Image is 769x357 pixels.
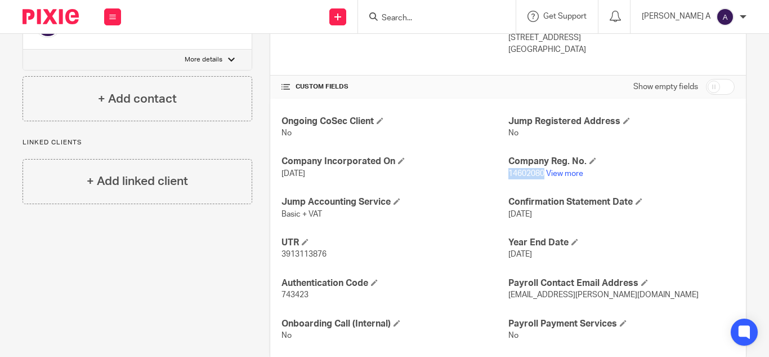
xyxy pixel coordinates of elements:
[281,277,508,289] h4: Authentication Code
[281,237,508,249] h4: UTR
[633,81,698,92] label: Show empty fields
[98,90,177,108] h4: + Add contact
[508,332,518,340] span: No
[281,129,292,137] span: No
[546,170,583,178] a: View more
[23,138,252,147] p: Linked clients
[281,318,508,330] h4: Onboarding Call (Internal)
[23,9,79,24] img: Pixie
[508,156,735,168] h4: Company Reg. No.
[508,291,699,299] span: [EMAIL_ADDRESS][PERSON_NAME][DOMAIN_NAME]
[508,318,735,330] h4: Payroll Payment Services
[508,116,735,127] h4: Jump Registered Address
[381,14,482,24] input: Search
[508,170,544,178] span: 14602080
[642,11,710,22] p: [PERSON_NAME] A
[543,12,587,20] span: Get Support
[508,210,532,218] span: [DATE]
[716,8,734,26] img: svg%3E
[508,44,735,55] p: [GEOGRAPHIC_DATA]
[281,170,305,178] span: [DATE]
[281,291,309,299] span: 743423
[508,237,735,249] h4: Year End Date
[281,156,508,168] h4: Company Incorporated On
[87,173,188,190] h4: + Add linked client
[185,55,222,64] p: More details
[281,210,322,218] span: Basic + VAT
[508,32,735,43] p: [STREET_ADDRESS]
[281,116,508,127] h4: Ongoing CoSec Client
[281,250,327,258] span: 3913113876
[508,277,735,289] h4: Payroll Contact Email Address
[508,196,735,208] h4: Confirmation Statement Date
[508,129,518,137] span: No
[281,332,292,340] span: No
[281,82,508,91] h4: CUSTOM FIELDS
[281,196,508,208] h4: Jump Accounting Service
[508,250,532,258] span: [DATE]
